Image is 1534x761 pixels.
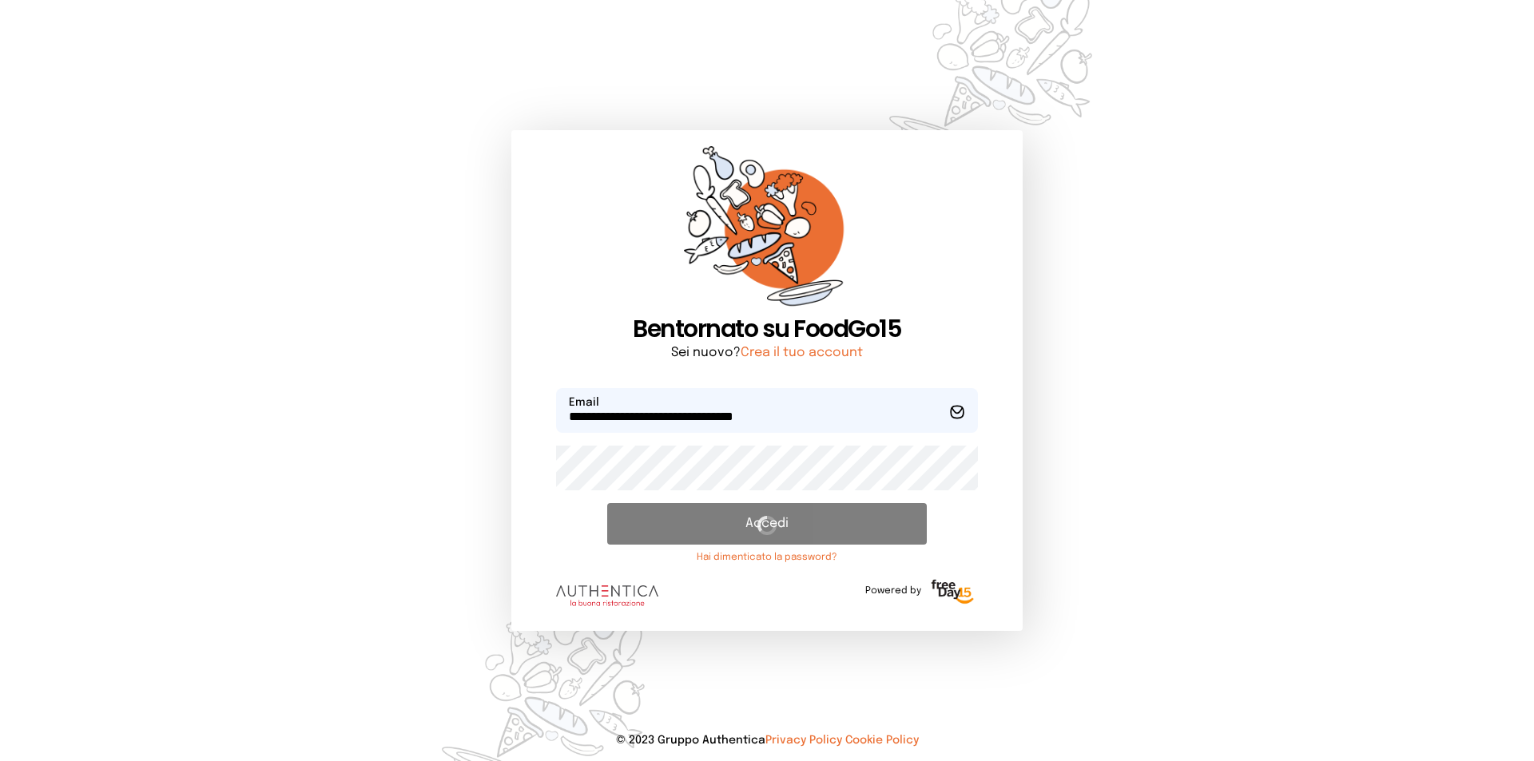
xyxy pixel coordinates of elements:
p: Sei nuovo? [556,343,978,363]
a: Hai dimenticato la password? [607,551,927,564]
a: Cookie Policy [845,735,919,746]
img: logo-freeday.3e08031.png [928,577,978,608]
span: Powered by [865,585,921,597]
img: sticker-orange.65babaf.png [684,146,850,315]
h1: Bentornato su FoodGo15 [556,315,978,343]
a: Crea il tuo account [741,346,863,359]
p: © 2023 Gruppo Authentica [26,732,1508,748]
a: Privacy Policy [765,735,842,746]
img: logo.8f33a47.png [556,585,658,606]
